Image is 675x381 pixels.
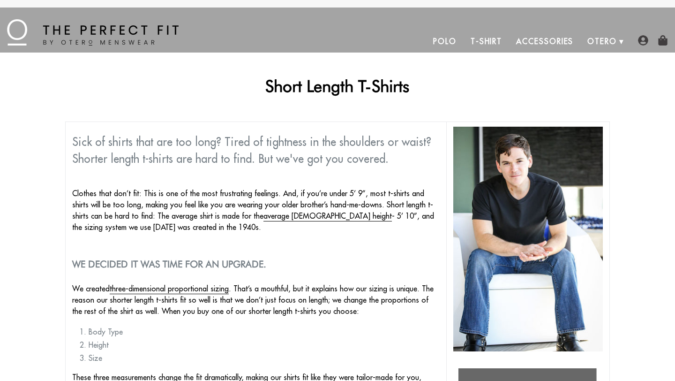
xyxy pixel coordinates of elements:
p: We created . That’s a mouthful, but it explains how our sizing is unique. The reason our shorter ... [72,283,439,317]
img: The Perfect Fit - by Otero Menswear - Logo [7,19,179,46]
h2: We decided it was time for an upgrade. [72,259,439,270]
span: Sick of shirts that are too long? Tired of tightness in the shoulders or waist? Shorter length t-... [72,135,431,166]
a: three-dimensional proportional sizing [110,284,229,294]
a: T-Shirt [464,30,509,53]
h1: Short Length T-Shirts [65,76,610,96]
a: Otero [580,30,624,53]
li: Height [89,339,439,351]
img: shopping-bag-icon.png [658,35,668,46]
a: Polo [426,30,464,53]
a: average [DEMOGRAPHIC_DATA] height [263,211,392,221]
p: Clothes that don’t fit: This is one of the most frustrating feelings. And, if you’re under 5’ 9”,... [72,188,439,233]
a: Accessories [509,30,580,53]
img: shorter length t shirts [453,127,603,351]
img: user-account-icon.png [638,35,648,46]
li: Size [89,352,439,364]
li: Body Type [89,326,439,337]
